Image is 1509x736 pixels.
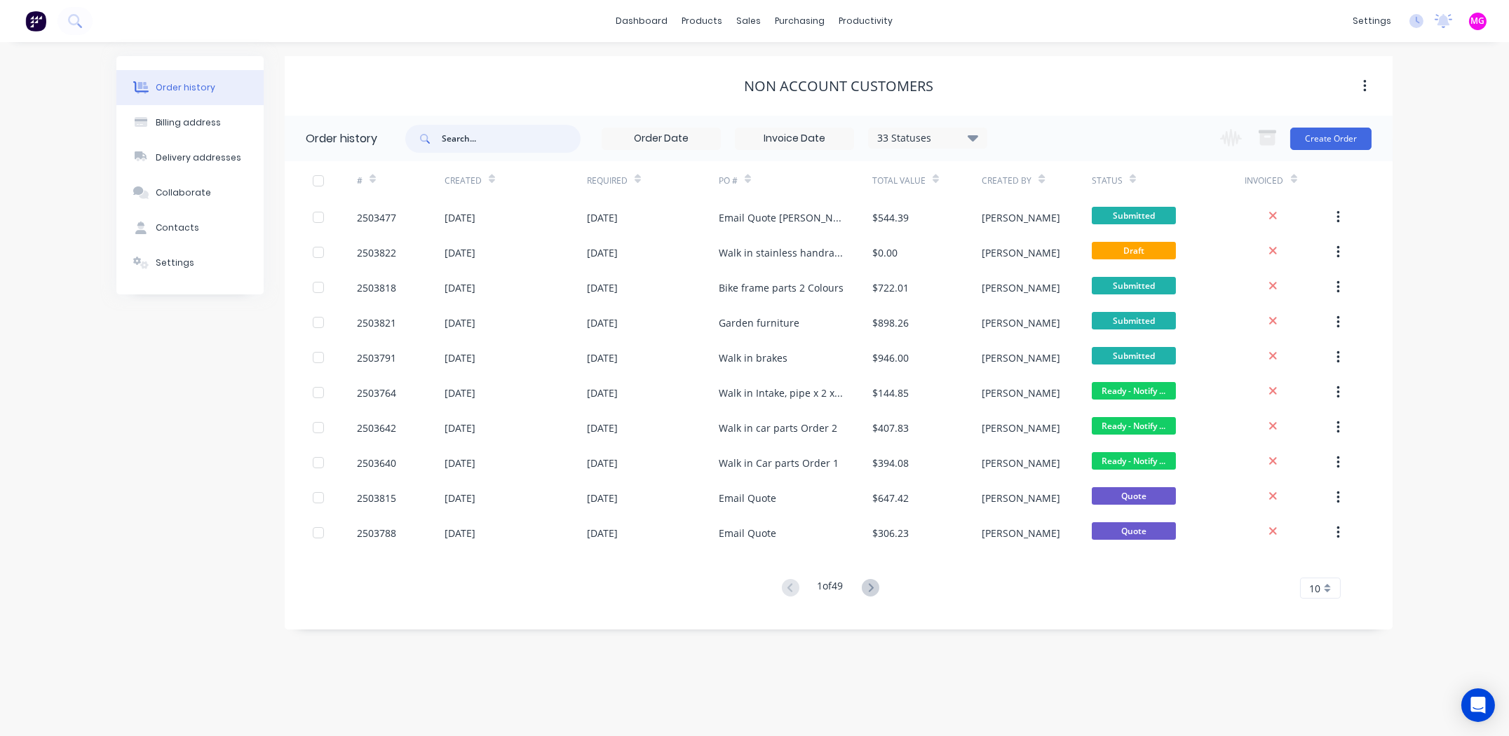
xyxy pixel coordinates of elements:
div: [DATE] [587,386,618,400]
div: [DATE] [445,280,475,295]
div: 2503791 [357,350,396,365]
input: Order Date [602,128,720,149]
div: [DATE] [445,386,475,400]
div: [DATE] [445,315,475,330]
span: Ready - Notify ... [1092,452,1176,470]
div: [DATE] [587,315,618,330]
div: Walk in Intake, pipe x 2 x pedals 4 pieces [719,386,844,400]
div: 2503642 [357,421,396,435]
div: [PERSON_NAME] [982,210,1060,225]
div: products [675,11,730,32]
div: Garden furniture [719,315,799,330]
div: Walk in stainless handrail brackets [PERSON_NAME][GEOGRAPHIC_DATA] [719,245,844,260]
div: PO # [719,161,872,200]
button: Order history [116,70,264,105]
div: Created By [982,175,1031,187]
div: Invoiced [1245,175,1284,187]
div: $647.42 [872,491,909,505]
div: # [357,161,445,200]
div: Non account customers [744,78,933,95]
div: sales [730,11,769,32]
span: Ready - Notify ... [1092,417,1176,435]
div: $946.00 [872,350,909,365]
button: Collaborate [116,175,264,210]
span: 10 [1309,581,1320,596]
span: Submitted [1092,347,1176,364]
div: PO # [719,175,738,187]
div: [DATE] [587,210,618,225]
button: Contacts [116,210,264,245]
div: $394.08 [872,456,909,470]
div: 2503788 [357,526,396,540]
div: [DATE] [445,350,475,365]
div: 2503477 [357,210,396,225]
div: 2503822 [357,245,396,260]
div: Required [587,161,719,200]
div: [DATE] [587,280,618,295]
div: $722.01 [872,280,909,295]
div: Total Value [872,161,982,200]
div: Order history [156,81,215,94]
div: [PERSON_NAME] [982,456,1060,470]
div: [DATE] [445,421,475,435]
div: purchasing [769,11,832,32]
div: [DATE] [587,491,618,505]
div: [PERSON_NAME] [982,491,1060,505]
div: Status [1092,161,1245,200]
div: Email Quote [719,491,776,505]
div: [PERSON_NAME] [982,421,1060,435]
div: # [357,175,363,187]
div: [DATE] [445,526,475,540]
div: Created [445,161,587,200]
div: Required [587,175,628,187]
span: Submitted [1092,277,1176,294]
img: Factory [25,11,46,32]
div: [PERSON_NAME] [982,526,1060,540]
div: [DATE] [587,245,618,260]
div: Created [445,175,482,187]
button: Delivery addresses [116,140,264,175]
div: Contacts [156,222,199,234]
div: [DATE] [445,245,475,260]
div: [DATE] [587,456,618,470]
div: $144.85 [872,386,909,400]
div: Email Quote [PERSON_NAME] [719,210,844,225]
div: Walk in brakes [719,350,787,365]
div: 33 Statuses [869,130,987,146]
div: 2503821 [357,315,396,330]
div: Walk in car parts Order 2 [719,421,837,435]
div: Invoiced [1245,161,1333,200]
div: [DATE] [445,210,475,225]
button: Create Order [1290,128,1372,150]
div: [DATE] [445,491,475,505]
div: settings [1346,11,1398,32]
div: [PERSON_NAME] [982,350,1060,365]
span: Ready - Notify ... [1092,382,1176,400]
span: Submitted [1092,207,1176,224]
div: $898.26 [872,315,909,330]
div: [PERSON_NAME] [982,386,1060,400]
div: 2503818 [357,280,396,295]
span: Draft [1092,242,1176,259]
div: Open Intercom Messenger [1461,688,1495,722]
div: Billing address [156,116,221,129]
div: Settings [156,257,194,269]
div: [DATE] [587,350,618,365]
span: Quote [1092,522,1176,540]
div: $306.23 [872,526,909,540]
button: Billing address [116,105,264,140]
div: [PERSON_NAME] [982,245,1060,260]
div: [PERSON_NAME] [982,280,1060,295]
div: Email Quote [719,526,776,540]
div: [PERSON_NAME] [982,315,1060,330]
input: Invoice Date [736,128,853,149]
div: $0.00 [872,245,898,260]
div: Delivery addresses [156,151,241,164]
div: Status [1092,175,1123,187]
div: Walk in Car parts Order 1 [719,456,839,470]
div: Collaborate [156,186,211,199]
span: MG [1471,15,1485,27]
span: Submitted [1092,312,1176,329]
div: productivity [832,11,900,32]
div: $407.83 [872,421,909,435]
